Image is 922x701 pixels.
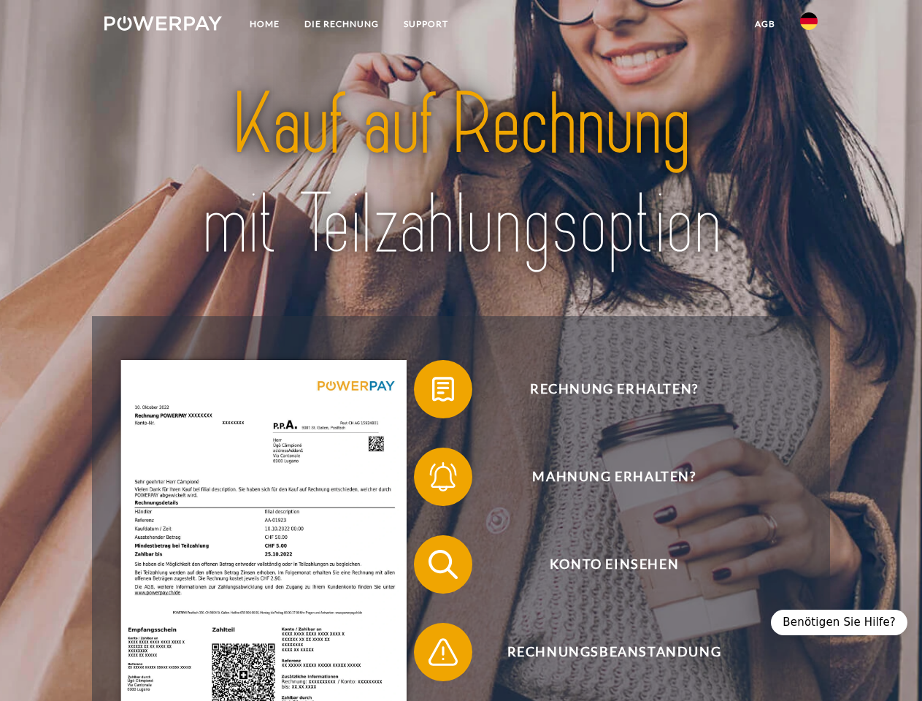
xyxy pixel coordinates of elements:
span: Rechnung erhalten? [435,360,793,418]
img: logo-powerpay-white.svg [104,16,222,31]
img: qb_bill.svg [425,371,461,407]
img: qb_warning.svg [425,634,461,670]
button: Mahnung erhalten? [414,448,794,506]
button: Rechnung erhalten? [414,360,794,418]
img: de [800,12,818,30]
span: Mahnung erhalten? [435,448,793,506]
span: Konto einsehen [435,535,793,594]
img: qb_search.svg [425,546,461,583]
span: Rechnungsbeanstandung [435,623,793,681]
a: agb [742,11,788,37]
a: DIE RECHNUNG [292,11,391,37]
a: SUPPORT [391,11,461,37]
div: Benötigen Sie Hilfe? [771,610,907,635]
img: qb_bell.svg [425,459,461,495]
img: title-powerpay_de.svg [139,70,783,280]
a: Home [237,11,292,37]
button: Rechnungsbeanstandung [414,623,794,681]
button: Konto einsehen [414,535,794,594]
